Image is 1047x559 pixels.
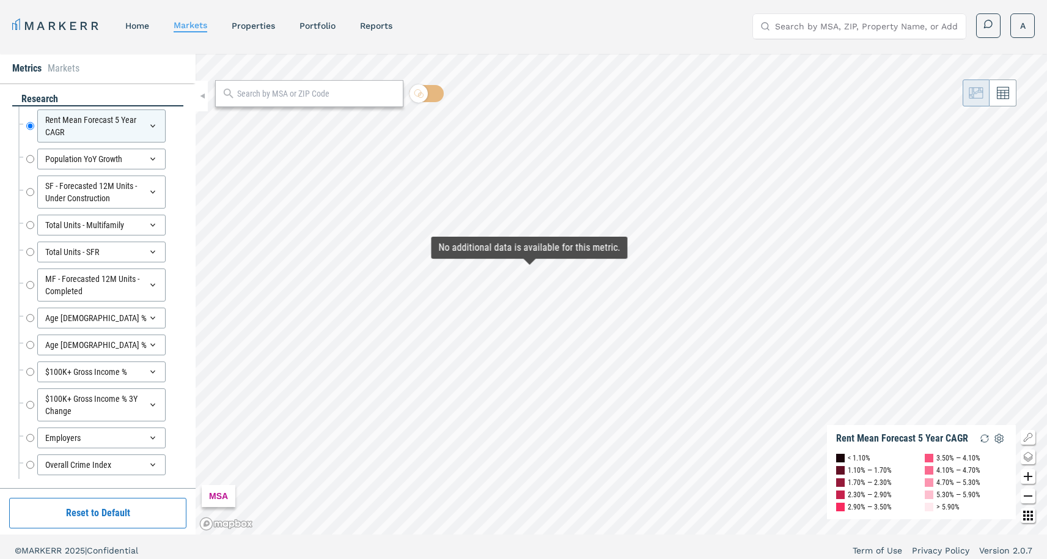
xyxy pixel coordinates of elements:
[237,87,397,100] input: Search by MSA or ZIP Code
[196,54,1047,535] canvas: Map
[232,21,275,31] a: properties
[936,476,980,489] div: 4.70% — 5.30%
[977,431,992,446] img: Reload Legend
[836,432,968,445] div: Rent Mean Forecast 5 Year CAGR
[37,176,166,209] div: SF - Forecasted 12M Units - Under Construction
[912,544,969,557] a: Privacy Policy
[37,454,166,475] div: Overall Crime Index
[199,517,253,531] a: Mapbox logo
[979,544,1032,557] a: Version 2.0.7
[37,428,166,448] div: Employers
[1021,508,1035,523] button: Other options map button
[848,489,892,501] div: 2.30% — 2.90%
[1021,450,1035,464] button: Change style map button
[174,20,207,30] a: markets
[439,242,620,254] div: Map Tooltip Content
[87,546,138,555] span: Confidential
[299,21,336,31] a: Portfolio
[360,21,392,31] a: reports
[12,61,42,76] li: Metrics
[9,498,186,528] button: Reset to Default
[48,61,79,76] li: Markets
[37,388,166,421] div: $100K+ Gross Income % 3Y Change
[37,335,166,355] div: Age [DEMOGRAPHIC_DATA] %
[936,464,980,476] div: 4.10% — 4.70%
[1021,489,1035,503] button: Zoom out map button
[848,476,892,489] div: 1.70% — 2.30%
[1021,430,1035,445] button: Show/Hide Legend Map Button
[125,21,149,31] a: home
[21,546,65,555] span: MARKERR
[37,308,166,328] div: Age [DEMOGRAPHIC_DATA] %
[848,464,892,476] div: 1.10% — 1.70%
[992,431,1007,446] img: Settings
[37,361,166,382] div: $100K+ Gross Income %
[12,17,101,34] a: MARKERR
[65,546,87,555] span: 2025 |
[848,452,870,464] div: < 1.10%
[1021,469,1035,484] button: Zoom in map button
[936,452,980,464] div: 3.50% — 4.10%
[853,544,902,557] a: Term of Use
[936,489,980,501] div: 5.30% — 5.90%
[202,485,235,507] div: MSA
[37,215,166,235] div: Total Units - Multifamily
[1020,20,1026,32] span: A
[1010,13,1035,38] button: A
[37,268,166,302] div: MF - Forecasted 12M Units - Completed
[936,501,960,513] div: > 5.90%
[15,546,21,555] span: ©
[37,109,166,143] div: Rent Mean Forecast 5 Year CAGR
[775,14,958,39] input: Search by MSA, ZIP, Property Name, or Address
[12,92,183,106] div: research
[848,501,892,513] div: 2.90% — 3.50%
[37,242,166,262] div: Total Units - SFR
[37,149,166,169] div: Population YoY Growth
